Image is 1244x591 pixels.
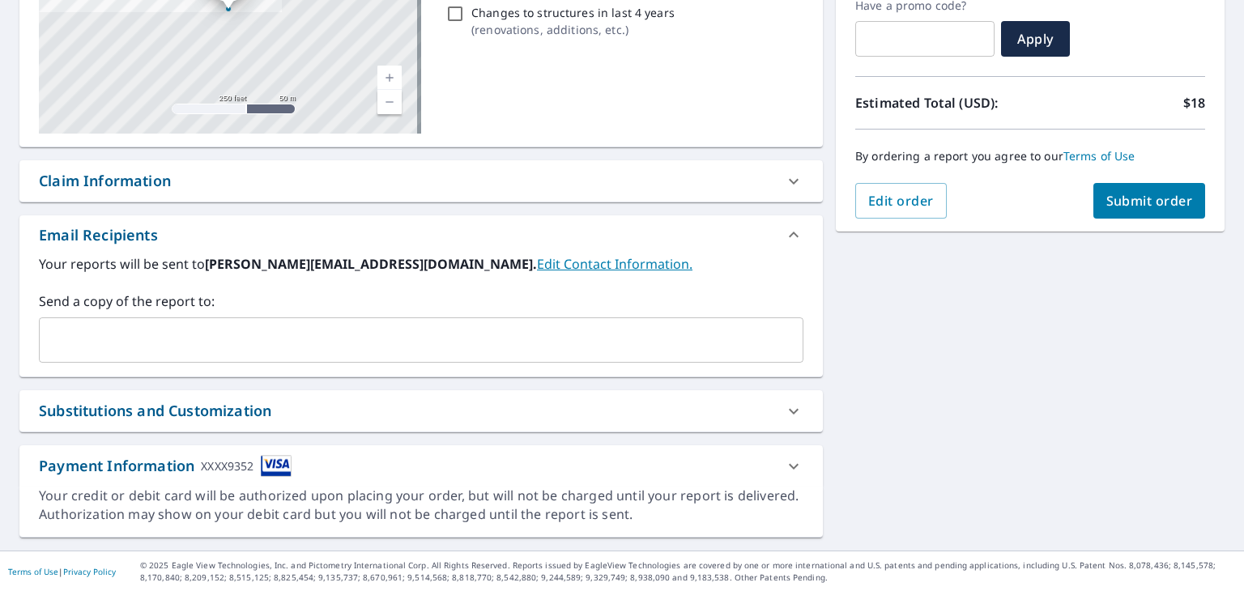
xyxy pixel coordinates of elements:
[39,254,803,274] label: Your reports will be sent to
[855,183,947,219] button: Edit order
[63,566,116,577] a: Privacy Policy
[39,400,271,422] div: Substitutions and Customization
[19,390,823,432] div: Substitutions and Customization
[471,21,675,38] p: ( renovations, additions, etc. )
[868,192,934,210] span: Edit order
[140,559,1236,584] p: © 2025 Eagle View Technologies, Inc. and Pictometry International Corp. All Rights Reserved. Repo...
[377,66,402,90] a: Current Level 17, Zoom In
[39,170,171,192] div: Claim Information
[39,291,803,311] label: Send a copy of the report to:
[39,487,803,524] div: Your credit or debit card will be authorized upon placing your order, but will not be charged unt...
[471,4,675,21] p: Changes to structures in last 4 years
[19,215,823,254] div: Email Recipients
[1001,21,1070,57] button: Apply
[377,90,402,114] a: Current Level 17, Zoom Out
[1106,192,1193,210] span: Submit order
[8,566,58,577] a: Terms of Use
[19,160,823,202] div: Claim Information
[855,149,1205,164] p: By ordering a report you agree to our
[1093,183,1206,219] button: Submit order
[39,455,292,477] div: Payment Information
[855,93,1030,113] p: Estimated Total (USD):
[537,255,692,273] a: EditContactInfo
[19,445,823,487] div: Payment InformationXXXX9352cardImage
[201,455,253,477] div: XXXX9352
[261,455,292,477] img: cardImage
[1183,93,1205,113] p: $18
[8,567,116,576] p: |
[205,255,537,273] b: [PERSON_NAME][EMAIL_ADDRESS][DOMAIN_NAME].
[39,224,158,246] div: Email Recipients
[1014,30,1057,48] span: Apply
[1063,148,1135,164] a: Terms of Use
